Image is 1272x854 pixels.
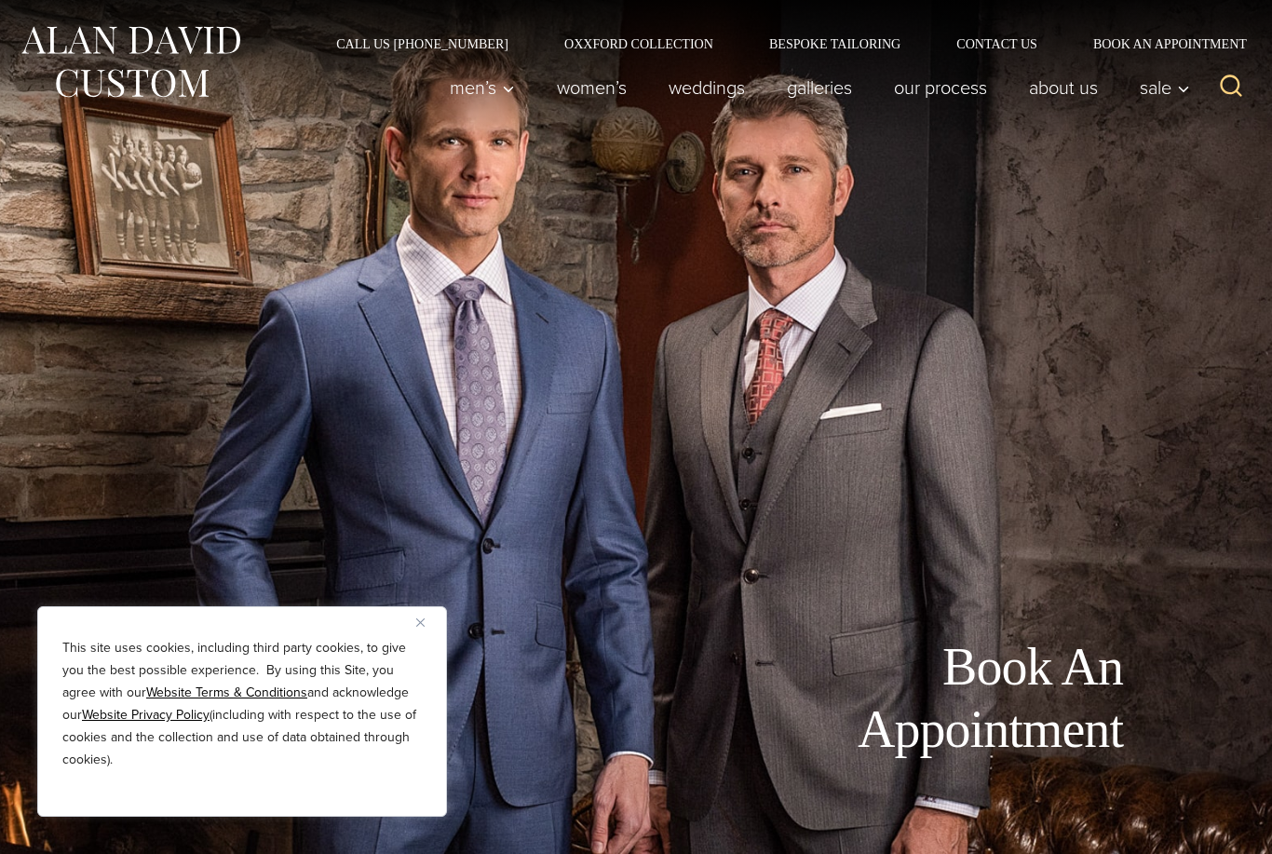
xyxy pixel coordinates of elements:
nav: Primary Navigation [429,69,1200,106]
a: Oxxford Collection [536,37,741,50]
span: Sale [1140,78,1190,97]
a: Book an Appointment [1065,37,1253,50]
button: Close [416,611,439,633]
a: Bespoke Tailoring [741,37,928,50]
nav: Secondary Navigation [308,37,1253,50]
a: Call Us [PHONE_NUMBER] [308,37,536,50]
a: Contact Us [928,37,1065,50]
a: Galleries [766,69,873,106]
a: About Us [1008,69,1119,106]
button: View Search Form [1209,65,1253,110]
span: Men’s [450,78,515,97]
a: Women’s [536,69,648,106]
a: weddings [648,69,766,106]
a: Website Privacy Policy [82,705,210,725]
a: Website Terms & Conditions [146,683,307,702]
img: Close [416,618,425,627]
img: Alan David Custom [19,20,242,103]
p: This site uses cookies, including third party cookies, to give you the best possible experience. ... [62,637,422,771]
a: Our Process [873,69,1008,106]
h1: Book An Appointment [704,636,1123,761]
